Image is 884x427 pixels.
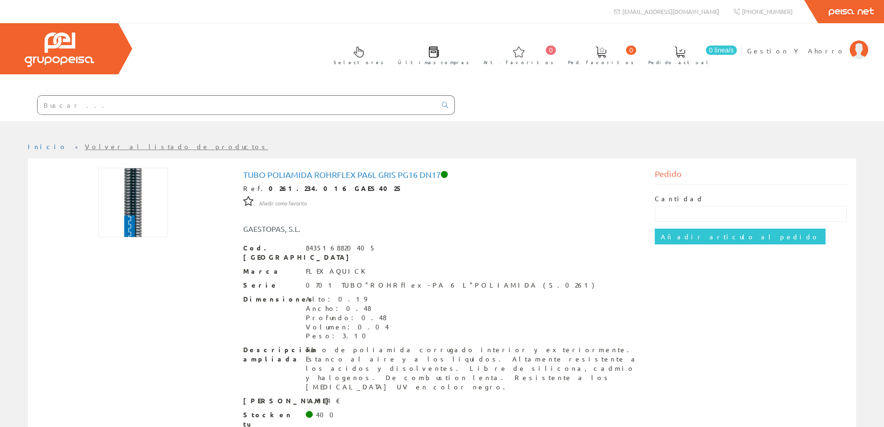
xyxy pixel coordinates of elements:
span: 0 línea/s [706,46,737,55]
div: 1,04 € [306,396,341,406]
span: Pedido actual [648,58,711,67]
span: Gestion Y Ahorro [747,46,845,55]
div: GAESTOPAS, S.L. [236,223,477,234]
div: Ref. [243,184,641,193]
div: Tubo de poliamida corrugado interior y exteriormente. Estanco al aire y a los liquidos. Altamente... [306,345,641,392]
span: Últimas compras [398,58,469,67]
span: 0 [546,46,556,55]
div: Volumen: 0.04 [306,322,389,332]
span: 0 [626,46,636,55]
img: Grupo Peisa [25,33,94,67]
a: Inicio [28,142,67,151]
div: FLEXAQUICK [306,267,372,276]
span: Marca [243,267,299,276]
input: Buscar ... [38,96,436,114]
label: Cantidad [655,194,704,204]
div: Profundo: 0.48 [306,313,389,322]
a: Selectores [324,39,388,71]
div: Pedido [655,168,847,185]
div: Alto: 0.19 [306,295,389,304]
a: Últimas compras [389,39,474,71]
span: [EMAIL_ADDRESS][DOMAIN_NAME] [622,7,719,15]
span: Dimensiones [243,295,299,304]
div: 400 [316,410,339,420]
span: Ped. favoritos [568,58,634,67]
span: Art. favoritos [484,58,554,67]
input: Añadir artículo al pedido [655,229,826,244]
div: 8435168820405 [306,243,376,253]
div: 0701 TUBO"ROHRflex-PA 6 L"POLIAMIDA (S.0261) [306,281,594,290]
a: Añadir como favorito [259,198,307,207]
span: Cod. [GEOGRAPHIC_DATA] [243,243,299,262]
strong: 0261.234.016 GAES4025 [269,184,403,192]
a: Volver al listado de productos [85,142,268,151]
span: Serie [243,281,299,290]
span: [PERSON_NAME] [243,396,299,406]
span: Descripción ampliada [243,345,299,364]
a: Gestion Y Ahorro [747,39,868,47]
img: Foto artículo Tubo Poliamida Rohrflex Pa6l Gris Pg16 dn17 (150x150) [98,168,168,237]
span: Selectores [334,58,384,67]
div: Ancho: 0.48 [306,304,389,313]
h1: Tubo Poliamida Rohrflex Pa6l Gris Pg16 dn17 [243,170,641,179]
span: Añadir como favorito [259,200,307,207]
span: [PHONE_NUMBER] [742,7,793,15]
div: Peso: 3.10 [306,331,389,341]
